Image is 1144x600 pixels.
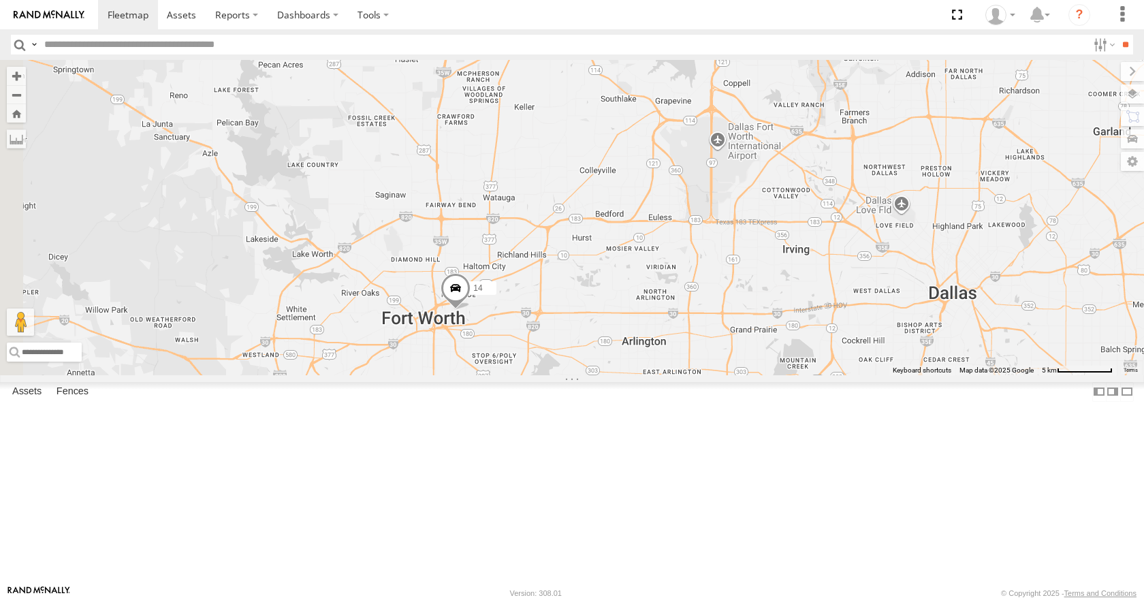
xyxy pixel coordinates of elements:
[7,67,26,85] button: Zoom in
[1106,382,1119,402] label: Dock Summary Table to the Right
[1124,367,1138,373] a: Terms (opens in new tab)
[1121,152,1144,171] label: Map Settings
[893,366,951,375] button: Keyboard shortcuts
[1092,382,1106,402] label: Dock Summary Table to the Left
[50,383,95,402] label: Fences
[510,589,562,597] div: Version: 308.01
[14,10,84,20] img: rand-logo.svg
[1001,589,1137,597] div: © Copyright 2025 -
[1068,4,1090,26] i: ?
[7,104,26,123] button: Zoom Home
[7,309,34,336] button: Drag Pegman onto the map to open Street View
[981,5,1020,25] div: Aaron Kuchrawy
[7,85,26,104] button: Zoom out
[7,129,26,148] label: Measure
[5,383,48,402] label: Assets
[7,586,70,600] a: Visit our Website
[959,366,1034,374] span: Map data ©2025 Google
[29,35,39,54] label: Search Query
[1088,35,1117,54] label: Search Filter Options
[1064,589,1137,597] a: Terms and Conditions
[473,283,482,293] span: 14
[1120,382,1134,402] label: Hide Summary Table
[1042,366,1057,374] span: 5 km
[1038,366,1117,375] button: Map Scale: 5 km per 78 pixels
